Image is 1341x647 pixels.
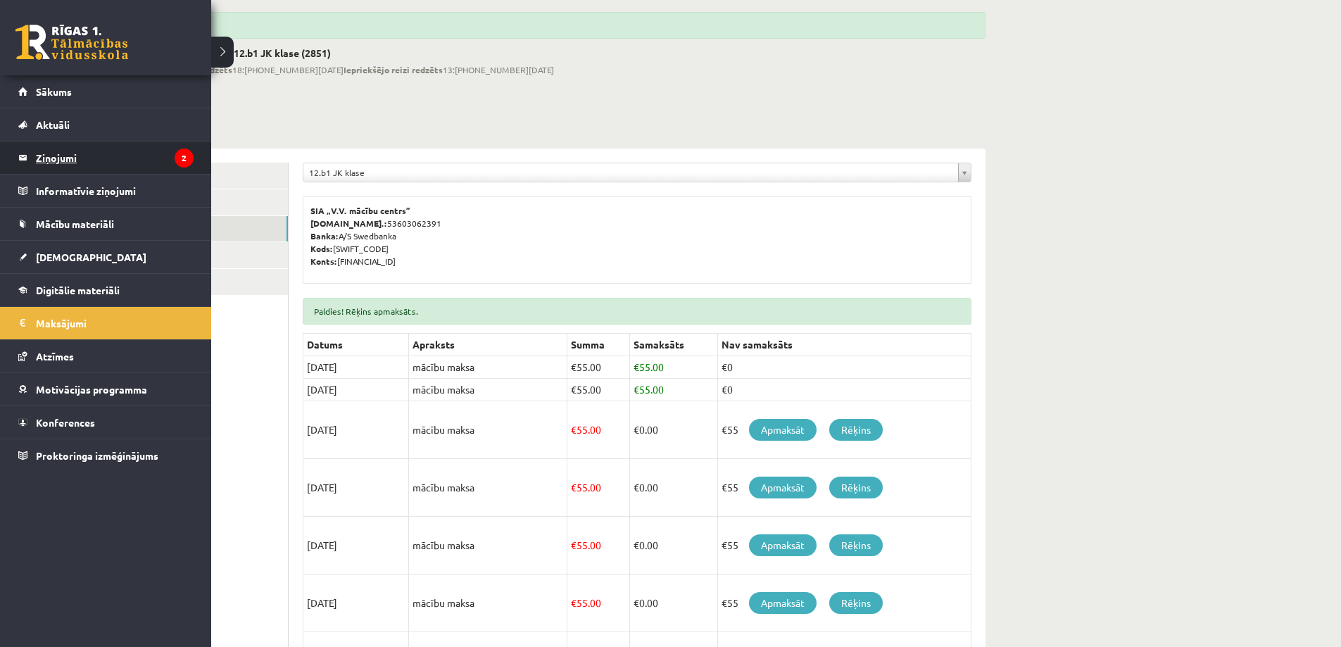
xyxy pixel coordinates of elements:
span: € [634,481,639,494]
span: Proktoringa izmēģinājums [36,449,158,462]
b: Banka: [310,230,339,241]
a: Konferences [18,406,194,439]
b: Konts: [310,256,337,267]
legend: Informatīvie ziņojumi [36,175,194,207]
div: Paldies! Rēķins apmaksāts. [303,298,971,325]
i: 2 [175,149,194,168]
td: 55.00 [567,379,630,401]
td: mācību maksa [409,517,567,574]
td: 55.00 [567,356,630,379]
td: €0 [717,379,971,401]
span: Aktuāli [36,118,70,131]
td: [DATE] [303,459,409,517]
span: Atzīmes [36,350,74,363]
span: € [571,423,577,436]
a: Rēķins [829,534,883,556]
a: Atzīmes [18,340,194,372]
td: 55.00 [567,401,630,459]
a: Apmaksāt [749,477,817,498]
a: Rēķins [829,592,883,614]
td: €55 [717,517,971,574]
legend: Ziņojumi [36,142,194,174]
a: Rēķins [829,419,883,441]
td: [DATE] [303,356,409,379]
span: € [634,539,639,551]
a: Apmaksāt [749,419,817,441]
a: Rēķins [829,477,883,498]
span: 12.b1 JK klase [309,163,952,182]
td: 0.00 [629,574,717,632]
span: € [571,383,577,396]
span: € [634,423,639,436]
a: Proktoringa izmēģinājums [18,439,194,472]
span: Digitālie materiāli [36,284,120,296]
th: Datums [303,334,409,356]
b: [DOMAIN_NAME].: [310,218,387,229]
a: Ziņojumi2 [18,142,194,174]
td: mācību maksa [409,401,567,459]
a: Sākums [18,75,194,108]
th: Summa [567,334,630,356]
span: € [634,596,639,609]
td: €0 [717,356,971,379]
legend: Maksājumi [36,307,194,339]
span: € [634,360,639,373]
td: [DATE] [303,401,409,459]
a: Digitālie materiāli [18,274,194,306]
td: mācību maksa [409,356,567,379]
span: Motivācijas programma [36,383,147,396]
td: 0.00 [629,401,717,459]
td: [DATE] [303,379,409,401]
a: Maksājumi [18,307,194,339]
a: 12.b1 JK klase [303,163,971,182]
td: 0.00 [629,459,717,517]
span: Mācību materiāli [36,218,114,230]
span: [DEMOGRAPHIC_DATA] [36,251,146,263]
td: 55.00 [567,574,630,632]
a: Informatīvie ziņojumi [18,175,194,207]
td: 55.00 [567,517,630,574]
a: Aktuāli [18,108,194,141]
td: €55 [717,459,971,517]
span: Sākums [36,85,72,98]
td: 55.00 [567,459,630,517]
b: Kods: [310,243,333,254]
div: Paldies! Rēķins apmaksāts. [84,12,986,39]
a: [DEMOGRAPHIC_DATA] [18,241,194,273]
a: Mācību materiāli [18,208,194,240]
span: 18:[PHONE_NUMBER][DATE] 13:[PHONE_NUMBER][DATE] [151,63,554,76]
span: € [571,481,577,494]
h2: [PERSON_NAME] 12.b1 JK klase (2851) [151,47,554,59]
td: mācību maksa [409,379,567,401]
b: Iepriekšējo reizi redzēts [344,64,443,75]
b: SIA „V.V. mācību centrs” [310,205,411,216]
a: Apmaksāt [749,534,817,556]
td: 0.00 [629,517,717,574]
th: Samaksāts [629,334,717,356]
th: Apraksts [409,334,567,356]
td: mācību maksa [409,574,567,632]
span: € [571,539,577,551]
th: Nav samaksāts [717,334,971,356]
td: [DATE] [303,574,409,632]
td: €55 [717,574,971,632]
td: €55 [717,401,971,459]
td: 55.00 [629,379,717,401]
a: Rīgas 1. Tālmācības vidusskola [15,25,128,60]
span: Konferences [36,416,95,429]
a: Motivācijas programma [18,373,194,406]
span: € [571,596,577,609]
span: € [571,360,577,373]
td: 55.00 [629,356,717,379]
td: mācību maksa [409,459,567,517]
a: Apmaksāt [749,592,817,614]
td: [DATE] [303,517,409,574]
span: € [634,383,639,396]
p: 53603062391 A/S Swedbanka [SWIFT_CODE] [FINANCIAL_ID] [310,204,964,268]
